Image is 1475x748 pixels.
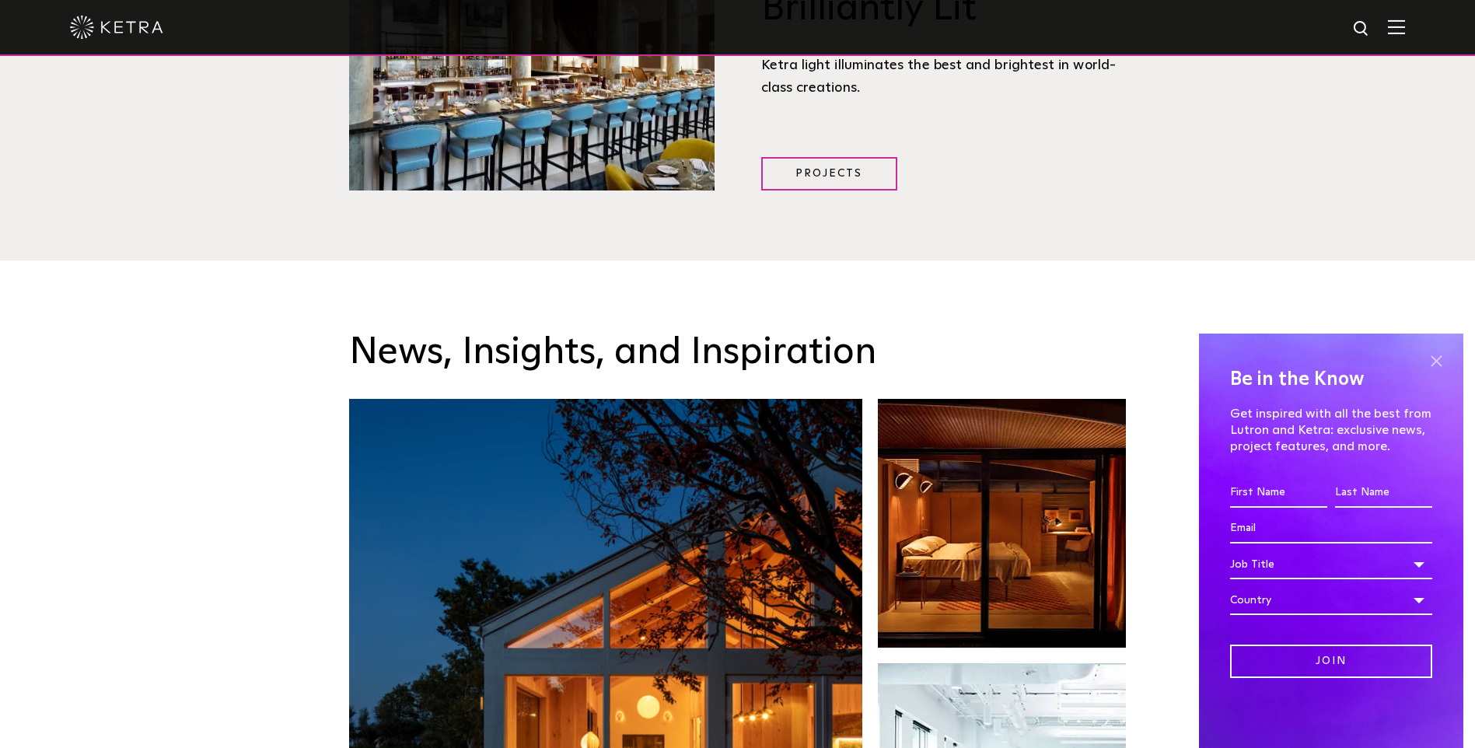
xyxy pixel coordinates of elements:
[1230,585,1432,615] div: Country
[70,16,163,39] img: ketra-logo-2019-white
[1388,19,1405,34] img: Hamburger%20Nav.svg
[761,157,897,190] a: Projects
[1230,478,1327,508] input: First Name
[1230,550,1432,579] div: Job Title
[1230,645,1432,678] input: Join
[761,54,1127,99] div: Ketra light illuminates the best and brightest in world-class creations.
[1230,365,1432,394] h4: Be in the Know
[1230,406,1432,454] p: Get inspired with all the best from Lutron and Ketra: exclusive news, project features, and more.
[349,330,1127,376] h3: News, Insights, and Inspiration
[1352,19,1372,39] img: search icon
[1230,514,1432,544] input: Email
[1335,478,1432,508] input: Last Name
